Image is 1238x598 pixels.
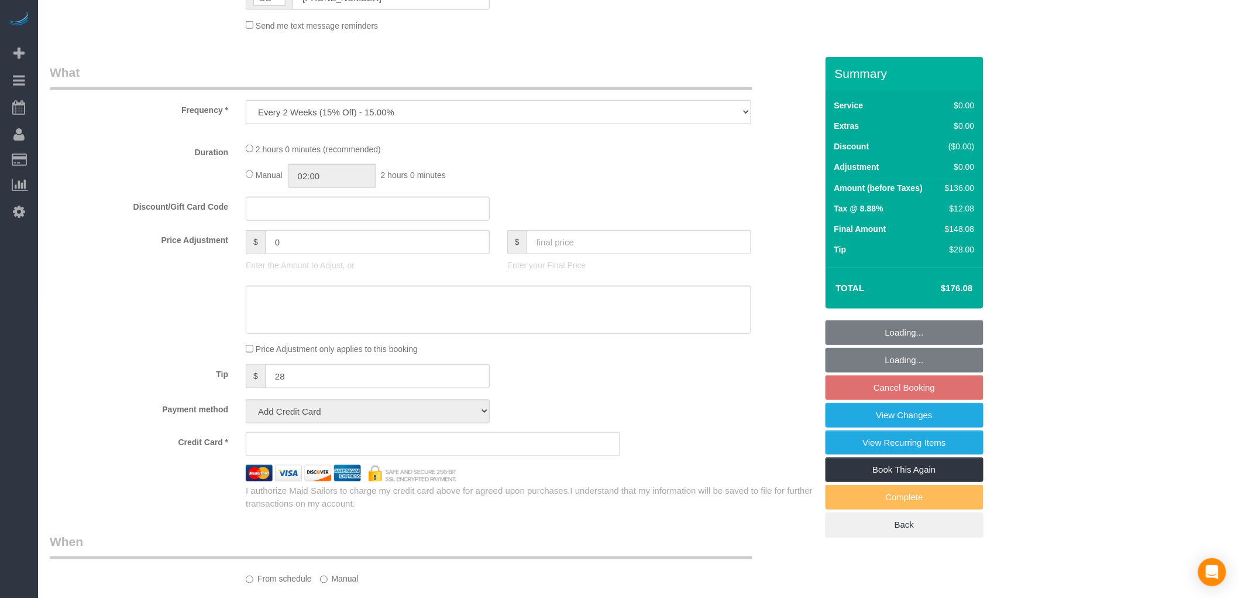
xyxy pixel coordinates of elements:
label: Extras [834,120,859,132]
h4: $176.08 [906,283,972,293]
input: Manual [320,576,328,583]
span: $ [246,230,265,254]
input: final price [527,230,751,254]
div: I authorize Maid Sailors to charge my credit card above for agreed upon purchases. [237,484,825,510]
label: Payment method [41,399,237,415]
a: Book This Again [826,457,983,482]
p: Enter the Amount to Adjust, or [246,259,490,271]
label: Price Adjustment [41,230,237,246]
a: View Recurring Items [826,430,983,455]
label: Tip [41,364,237,380]
span: 2 hours 0 minutes [381,170,446,180]
img: credit cards [237,465,466,482]
div: $28.00 [940,244,974,255]
span: 2 hours 0 minutes (recommended) [256,145,381,154]
a: Back [826,512,983,537]
strong: Total [836,283,865,293]
iframe: Secure card payment input frame [256,439,610,449]
span: $ [507,230,527,254]
legend: When [50,533,752,559]
label: Manual [320,569,359,585]
label: Credit Card * [41,432,237,448]
div: $0.00 [940,100,974,111]
legend: What [50,64,752,90]
label: Service [834,100,864,111]
div: Open Intercom Messenger [1198,558,1226,586]
input: From schedule [246,576,253,583]
label: Tip [834,244,847,255]
label: Adjustment [834,161,879,173]
div: $0.00 [940,120,974,132]
span: Price Adjustment only applies to this booking [256,345,418,354]
label: Discount/Gift Card Code [41,197,237,213]
div: $12.08 [940,203,974,214]
div: $0.00 [940,161,974,173]
label: From schedule [246,569,312,585]
span: Send me text message reminders [256,21,378,30]
span: I understand that my information will be saved to file for further transactions on my account. [246,486,813,508]
h3: Summary [835,67,978,80]
label: Discount [834,141,869,152]
a: View Changes [826,403,983,428]
label: Amount (before Taxes) [834,182,923,194]
span: $ [246,364,265,388]
label: Tax @ 8.88% [834,203,883,214]
div: $136.00 [940,182,974,194]
div: $148.08 [940,223,974,235]
label: Frequency * [41,100,237,116]
div: ($0.00) [940,141,974,152]
img: Automaid Logo [7,12,30,28]
label: Duration [41,142,237,158]
span: Manual [256,170,283,180]
p: Enter your Final Price [507,259,751,271]
label: Final Amount [834,223,886,235]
